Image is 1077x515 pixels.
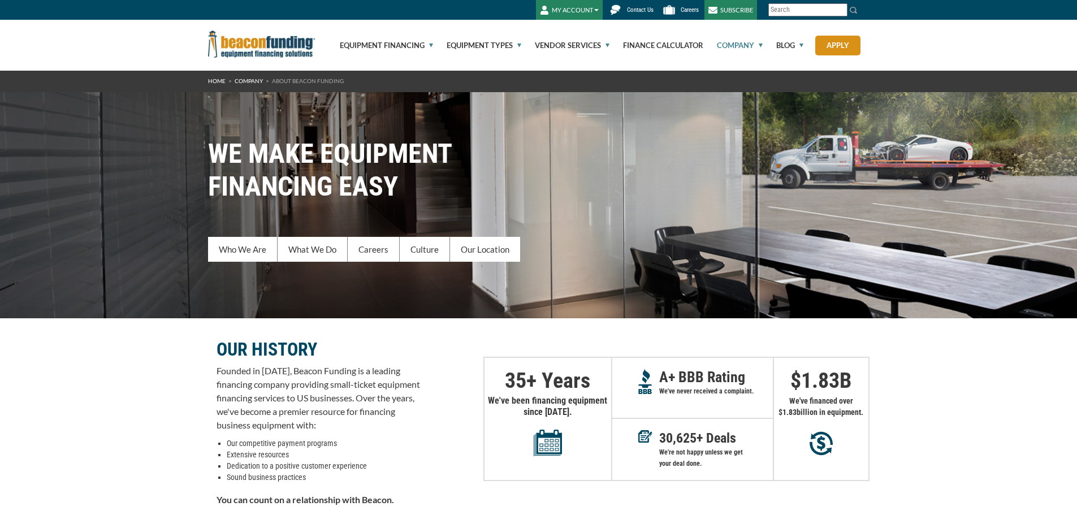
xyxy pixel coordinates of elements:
[208,237,278,262] a: Who We Are
[327,20,433,71] a: Equipment Financing
[227,438,420,449] li: Our competitive payment programs
[849,6,858,15] img: Search
[815,36,860,55] a: Apply
[400,237,450,262] a: Culture
[485,395,611,456] p: We've been financing equipment since [DATE].
[659,432,773,444] p: + Deals
[272,77,344,84] span: About Beacon Funding
[217,343,420,356] p: OUR HISTORY
[534,429,562,456] img: Years in equipment financing
[235,77,263,84] a: Company
[801,368,840,393] span: 1.83
[681,6,699,14] span: Careers
[208,38,315,47] a: Beacon Funding Corporation
[704,20,763,71] a: Company
[659,386,773,397] p: We've never received a complaint.
[217,494,394,505] strong: You can count on a relationship with Beacon.
[638,430,652,443] img: Deals in Equipment Financing
[627,6,654,14] span: Contact Us
[348,237,400,262] a: Careers
[763,20,803,71] a: Blog
[208,137,870,203] h1: WE MAKE EQUIPMENT FINANCING EASY
[810,431,833,456] img: Millions in equipment purchases
[659,430,697,446] span: 30,625
[610,20,703,71] a: Finance Calculator
[217,364,420,432] p: Founded in [DATE], Beacon Funding is a leading financing company providing small-ticket equipment...
[659,371,773,383] p: A+ BBB Rating
[227,449,420,460] li: Extensive resources
[768,3,847,16] input: Search
[227,471,420,483] li: Sound business practices
[836,6,845,15] a: Clear search text
[522,20,609,71] a: Vendor Services
[659,447,773,469] p: We're not happy unless we get your deal done.
[227,460,420,471] li: Dedication to a positive customer experience
[782,408,797,417] span: 1.83
[450,237,520,262] a: Our Location
[485,375,611,386] p: + Years
[208,77,226,84] a: HOME
[774,395,868,418] p: We've financed over $ billion in equipment.
[638,369,652,394] img: A+ Reputation BBB
[505,368,526,393] span: 35
[208,31,315,58] img: Beacon Funding Corporation
[278,237,348,262] a: What We Do
[434,20,521,71] a: Equipment Types
[774,375,868,386] p: $ B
